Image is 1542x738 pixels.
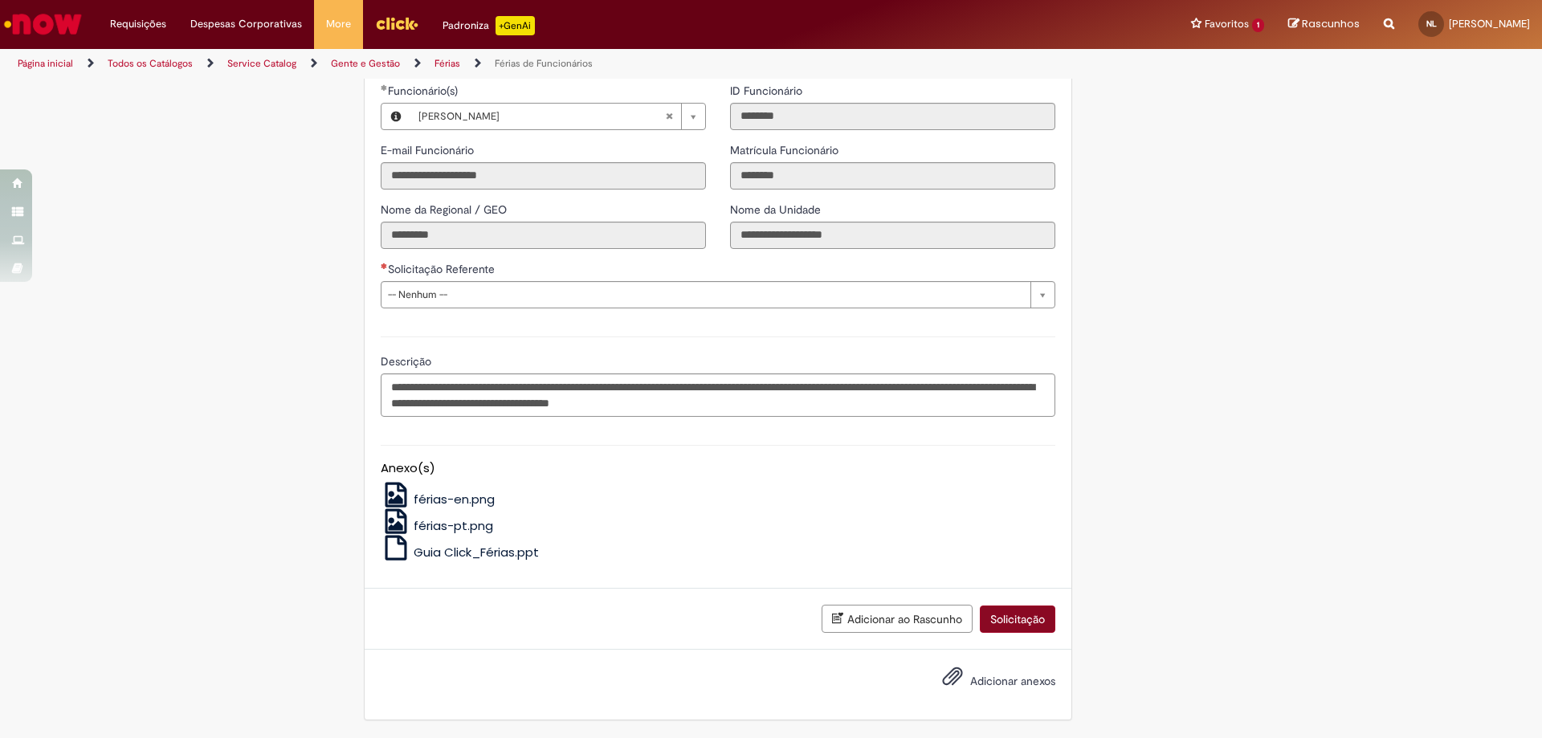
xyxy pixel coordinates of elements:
span: More [326,16,351,32]
span: Somente leitura - ID Funcionário [730,84,806,98]
input: E-mail Funcionário [381,162,706,190]
span: [PERSON_NAME] [418,104,665,129]
button: Funcionário(s), Visualizar este registro Igor Ramos Da Silva [381,104,410,129]
span: Somente leitura - Nome da Unidade [730,202,824,217]
a: Férias [434,57,460,70]
p: +GenAi [496,16,535,35]
div: Padroniza [443,16,535,35]
input: Nome da Regional / GEO [381,222,706,249]
img: click_logo_yellow_360x200.png [375,11,418,35]
span: Despesas Corporativas [190,16,302,32]
input: ID Funcionário [730,103,1055,130]
a: Todos os Catálogos [108,57,193,70]
span: 1 [1252,18,1264,32]
a: Férias de Funcionários [495,57,593,70]
span: Guia Click_Férias.ppt [414,544,539,561]
span: [PERSON_NAME] [1449,17,1530,31]
span: Descrição [381,354,434,369]
textarea: Descrição [381,373,1055,417]
span: NL [1426,18,1437,29]
input: Nome da Unidade [730,222,1055,249]
a: Rascunhos [1288,17,1360,32]
a: [PERSON_NAME]Limpar campo Funcionário(s) [410,104,705,129]
span: Somente leitura - E-mail Funcionário [381,143,477,157]
a: Gente e Gestão [331,57,400,70]
span: férias-pt.png [414,517,493,534]
span: Necessários - Funcionário(s) [388,84,461,98]
span: férias-en.png [414,491,495,508]
ul: Trilhas de página [12,49,1016,79]
button: Solicitação [980,605,1055,633]
span: Somente leitura - Matrícula Funcionário [730,143,842,157]
span: -- Nenhum -- [388,282,1022,308]
span: Necessários [381,263,388,269]
img: ServiceNow [2,8,84,40]
a: Página inicial [18,57,73,70]
abbr: Limpar campo Funcionário(s) [657,104,681,129]
a: férias-pt.png [381,517,494,534]
a: Service Catalog [227,57,296,70]
span: Requisições [110,16,166,32]
h5: Anexo(s) [381,462,1055,475]
button: Adicionar ao Rascunho [822,605,973,633]
a: férias-en.png [381,491,496,508]
button: Adicionar anexos [938,662,967,699]
span: Adicionar anexos [970,675,1055,689]
input: Matrícula Funcionário [730,162,1055,190]
span: Rascunhos [1302,16,1360,31]
span: Solicitação Referente [388,262,498,276]
span: Obrigatório Preenchido [381,84,388,91]
span: Somente leitura - Nome da Regional / GEO [381,202,510,217]
span: Favoritos [1205,16,1249,32]
a: Guia Click_Férias.ppt [381,544,540,561]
